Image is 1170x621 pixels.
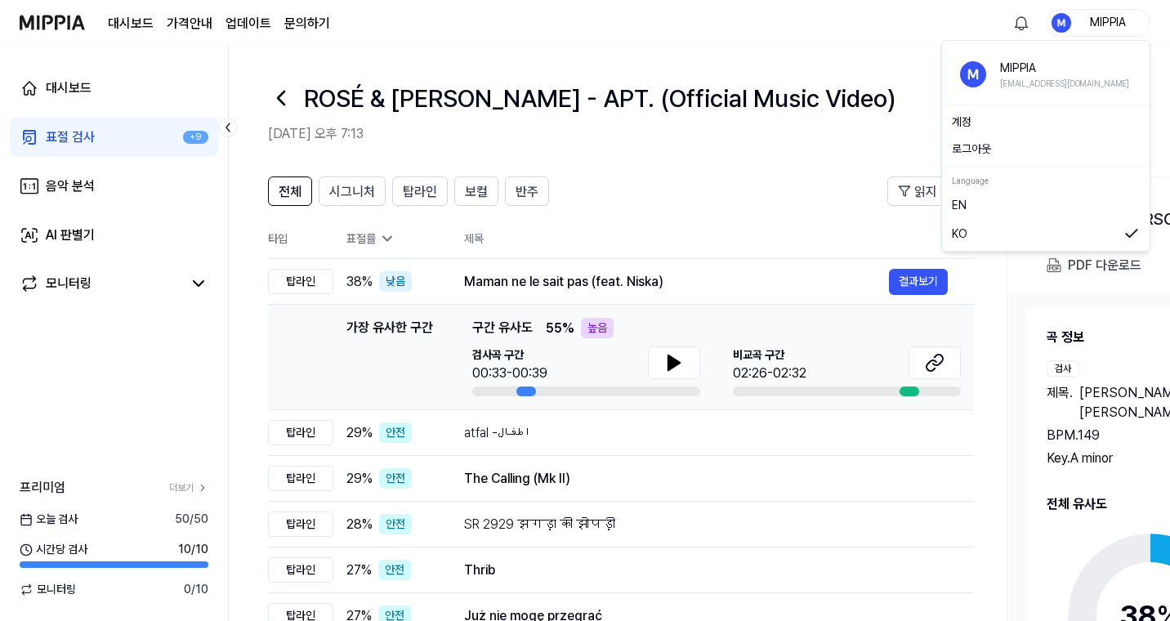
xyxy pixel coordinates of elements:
[1123,225,1140,243] img: 체크
[465,182,488,202] span: 보컬
[184,581,208,598] span: 0 / 10
[10,167,218,206] a: 음악 분석
[20,581,76,598] span: 모니터링
[1047,360,1079,377] div: 검사
[346,561,372,580] span: 27 %
[10,69,218,108] a: 대시보드
[941,40,1150,252] div: profileMIPPIA
[178,541,208,558] span: 10 / 10
[1047,383,1073,422] span: 제목 .
[952,225,1140,243] a: KO
[46,127,95,147] div: 표절 검사
[268,124,1056,144] h2: [DATE] 오후 7:13
[167,14,212,34] button: 가격안내
[175,511,208,528] span: 50 / 50
[20,478,65,498] span: 프리미엄
[346,469,373,489] span: 29 %
[1076,13,1140,31] div: MIPPIA
[1046,9,1150,37] button: profileMIPPIA
[454,176,498,206] button: 보컬
[516,182,538,202] span: 반주
[46,226,95,245] div: AI 판별기
[464,423,948,443] div: atfal -اطفال
[346,423,373,443] span: 29 %
[464,469,948,489] div: The Calling (Mk II)
[464,561,948,580] div: Thrib
[284,14,330,34] a: 문의하기
[108,14,154,34] a: 대시보드
[378,560,411,580] div: 안전
[279,182,301,202] span: 전체
[346,515,373,534] span: 28 %
[379,468,412,489] div: 안전
[268,557,333,583] div: 탑라인
[952,141,1140,158] button: 로그아웃
[169,480,208,495] a: 더보기
[952,114,1140,131] a: 계정
[960,61,986,87] img: profile
[346,272,373,292] span: 38 %
[392,176,448,206] button: 탑라인
[10,216,218,255] a: AI 판별기
[472,364,547,383] div: 00:33-00:39
[183,131,208,145] div: +9
[464,272,889,292] div: Maman ne le sait pas (feat. Niska)
[379,422,412,443] div: 안전
[346,230,438,248] div: 표절률
[226,14,271,34] a: 업데이트
[268,219,333,259] th: 타입
[952,196,1140,214] a: EN
[1047,258,1061,273] img: PDF Download
[319,176,386,206] button: 시그니처
[581,318,614,338] div: 높음
[1011,13,1031,33] img: 알림
[1000,59,1129,77] div: MIPPIA
[505,176,549,206] button: 반주
[887,176,974,206] button: 읽지 않음
[20,541,87,558] span: 시간당 검사
[1068,255,1141,276] div: PDF 다운로드
[1043,249,1145,282] button: PDF 다운로드
[733,346,806,364] span: 비교곡 구간
[268,466,333,491] div: 탑라인
[304,80,895,117] h1: ROSÉ & Bruno Mars - APT. (Official Music Video)
[46,274,92,293] div: 모니터링
[1052,13,1071,33] img: profile
[20,511,78,528] span: 오늘 검사
[346,318,433,396] div: 가장 유사한 구간
[329,182,375,202] span: 시그니처
[464,515,948,534] div: SR 2929 झगड़ा की झोपड़ी
[464,219,974,258] th: 제목
[268,176,312,206] button: 전체
[472,346,547,364] span: 검사곡 구간
[546,319,574,338] span: 55 %
[379,514,412,534] div: 안전
[268,420,333,445] div: 탑라인
[20,274,182,293] a: 모니터링
[733,364,806,383] div: 02:26-02:32
[914,182,963,202] span: 읽지 않음
[10,118,218,157] a: 표절 검사+9
[46,176,95,196] div: 음악 분석
[268,512,333,537] div: 탑라인
[889,269,948,295] button: 결과보기
[1000,77,1129,90] div: [EMAIL_ADDRESS][DOMAIN_NAME]
[379,271,412,292] div: 낮음
[46,78,92,98] div: 대시보드
[472,318,533,338] span: 구간 유사도
[268,269,333,294] div: 탑라인
[403,182,437,202] span: 탑라인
